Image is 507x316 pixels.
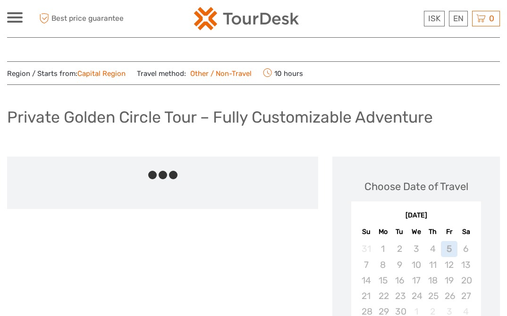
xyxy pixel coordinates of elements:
div: Not available Thursday, September 18th, 2025 [424,273,441,288]
div: Not available Thursday, September 4th, 2025 [424,241,441,257]
div: Not available Tuesday, September 16th, 2025 [391,273,408,288]
span: 10 hours [263,67,303,80]
div: Not available Friday, September 19th, 2025 [441,273,457,288]
div: Not available Thursday, September 25th, 2025 [424,288,441,304]
div: [DATE] [351,211,481,221]
div: Not available Saturday, September 6th, 2025 [457,241,474,257]
div: Not available Saturday, September 13th, 2025 [457,257,474,273]
div: Sa [457,225,474,238]
div: Not available Monday, September 8th, 2025 [375,257,391,273]
div: Not available Sunday, September 7th, 2025 [358,257,374,273]
a: Other / Non-Travel [186,69,252,78]
div: Not available Friday, September 5th, 2025 [441,241,457,257]
div: Not available Tuesday, September 23rd, 2025 [391,288,408,304]
div: Mo [375,225,391,238]
span: Best price guarantee [37,11,130,26]
img: 120-15d4194f-c635-41b9-a512-a3cb382bfb57_logo_small.png [194,7,299,30]
div: Not available Thursday, September 11th, 2025 [424,257,441,273]
div: Not available Wednesday, September 10th, 2025 [408,257,424,273]
div: Not available Tuesday, September 9th, 2025 [391,257,408,273]
div: Not available Sunday, August 31st, 2025 [358,241,374,257]
div: Not available Tuesday, September 2nd, 2025 [391,241,408,257]
div: Not available Wednesday, September 17th, 2025 [408,273,424,288]
div: Not available Monday, September 22nd, 2025 [375,288,391,304]
div: Not available Monday, September 15th, 2025 [375,273,391,288]
a: Capital Region [77,69,126,78]
div: Not available Monday, September 1st, 2025 [375,241,391,257]
div: EN [449,11,468,26]
div: Tu [391,225,408,238]
h1: Private Golden Circle Tour – Fully Customizable Adventure [7,108,433,127]
div: Not available Friday, September 12th, 2025 [441,257,457,273]
div: Choose Date of Travel [364,179,468,194]
span: ISK [428,14,440,23]
span: Region / Starts from: [7,69,126,79]
div: Not available Friday, September 26th, 2025 [441,288,457,304]
div: Not available Wednesday, September 3rd, 2025 [408,241,424,257]
span: 0 [488,14,496,23]
div: Not available Saturday, September 20th, 2025 [457,273,474,288]
div: Not available Wednesday, September 24th, 2025 [408,288,424,304]
div: Th [424,225,441,238]
div: Not available Sunday, September 14th, 2025 [358,273,374,288]
div: Su [358,225,374,238]
div: Fr [441,225,457,238]
div: Not available Saturday, September 27th, 2025 [457,288,474,304]
span: Travel method: [137,67,252,80]
div: Not available Sunday, September 21st, 2025 [358,288,374,304]
div: We [408,225,424,238]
